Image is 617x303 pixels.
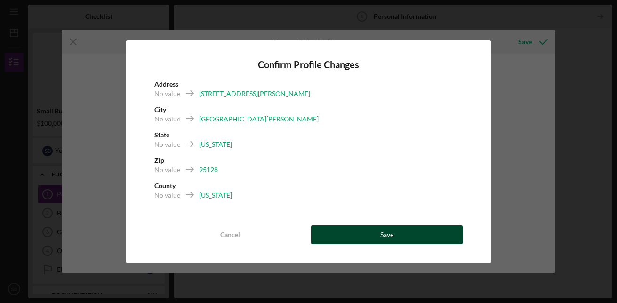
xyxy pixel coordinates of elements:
[199,140,232,149] div: [US_STATE]
[199,191,232,200] div: [US_STATE]
[154,156,164,164] b: Zip
[154,80,178,88] b: Address
[199,165,218,175] div: 95128
[380,225,393,244] div: Save
[154,182,176,190] b: County
[311,225,463,244] button: Save
[199,114,319,124] div: [GEOGRAPHIC_DATA][PERSON_NAME]
[199,89,310,98] div: [STREET_ADDRESS][PERSON_NAME]
[154,131,169,139] b: State
[154,59,463,70] h4: Confirm Profile Changes
[154,165,180,175] div: No value
[154,225,306,244] button: Cancel
[154,140,180,149] div: No value
[154,105,166,113] b: City
[154,114,180,124] div: No value
[154,191,180,200] div: No value
[154,89,180,98] div: No value
[220,225,240,244] div: Cancel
